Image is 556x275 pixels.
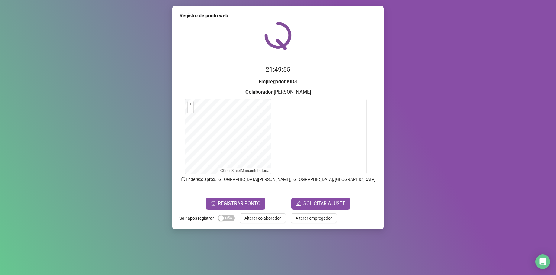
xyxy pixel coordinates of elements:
button: Alterar colaborador [240,213,286,223]
button: Alterar empregador [291,213,337,223]
button: + [188,101,193,107]
li: © contributors. [220,169,269,173]
a: OpenStreetMap [223,169,248,173]
span: SOLICITAR AJUSTE [303,200,345,207]
div: Open Intercom Messenger [535,254,550,269]
span: REGISTRAR PONTO [218,200,260,207]
span: Alterar empregador [296,215,332,221]
span: info-circle [180,176,186,182]
div: Registro de ponto web [179,12,377,19]
strong: Empregador [259,79,286,85]
button: REGISTRAR PONTO [206,198,265,210]
span: Alterar colaborador [244,215,281,221]
p: Endereço aprox. : [GEOGRAPHIC_DATA][PERSON_NAME], [GEOGRAPHIC_DATA], [GEOGRAPHIC_DATA] [179,176,377,183]
h3: : KIDS [179,78,377,86]
time: 21:49:55 [266,66,290,73]
strong: Colaborador [245,89,273,95]
span: clock-circle [211,201,215,206]
label: Sair após registrar [179,213,218,223]
h3: : [PERSON_NAME] [179,88,377,96]
span: edit [296,201,301,206]
button: editSOLICITAR AJUSTE [291,198,350,210]
button: – [188,107,193,113]
img: QRPoint [264,22,292,50]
